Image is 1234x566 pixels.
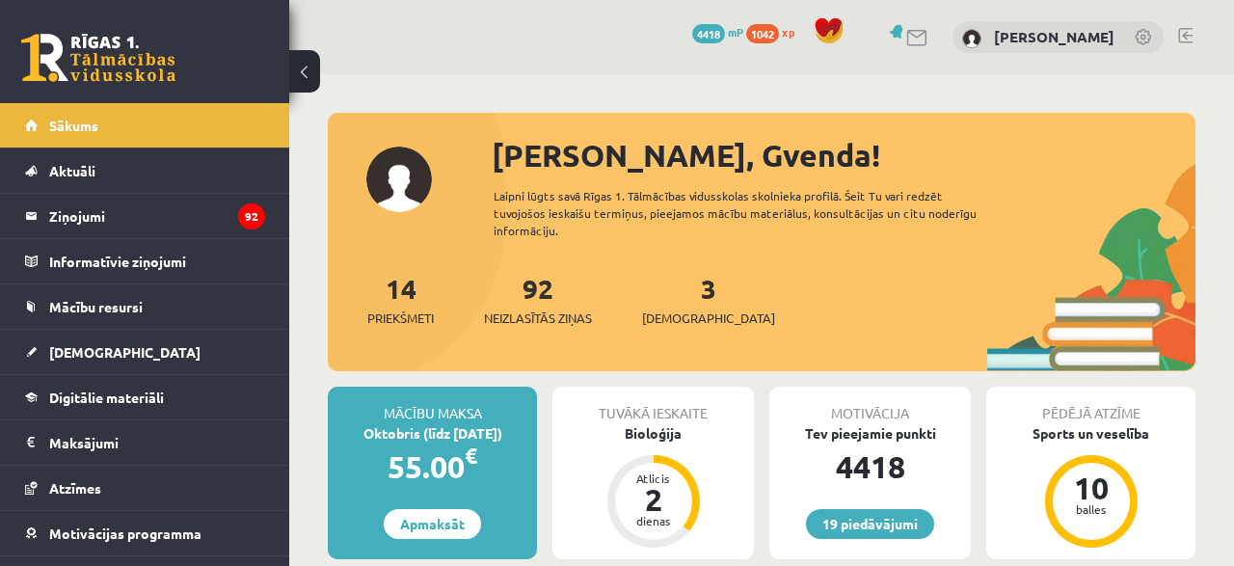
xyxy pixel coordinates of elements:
[484,309,592,328] span: Neizlasītās ziņas
[49,343,201,361] span: [DEMOGRAPHIC_DATA]
[49,239,265,283] legend: Informatīvie ziņojumi
[642,309,775,328] span: [DEMOGRAPHIC_DATA]
[465,442,477,470] span: €
[49,420,265,465] legend: Maksājumi
[49,389,164,406] span: Digitālie materiāli
[782,24,794,40] span: xp
[986,423,1195,551] a: Sports un veselība 10 balles
[552,423,754,551] a: Bioloģija Atlicis 2 dienas
[49,525,201,542] span: Motivācijas programma
[25,148,265,193] a: Aktuāli
[494,187,1014,239] div: Laipni lūgts savā Rīgas 1. Tālmācības vidusskolas skolnieka profilā. Šeit Tu vari redzēt tuvojošo...
[25,511,265,555] a: Motivācijas programma
[552,423,754,444] div: Bioloģija
[769,444,971,490] div: 4418
[806,509,934,539] a: 19 piedāvājumi
[484,271,592,328] a: 92Neizlasītās ziņas
[328,444,537,490] div: 55.00
[367,271,434,328] a: 14Priekšmeti
[25,239,265,283] a: Informatīvie ziņojumi
[986,423,1195,444] div: Sports un veselība
[692,24,743,40] a: 4418 mP
[328,387,537,423] div: Mācību maksa
[552,387,754,423] div: Tuvākā ieskaite
[692,24,725,43] span: 4418
[769,423,971,444] div: Tev pieejamie punkti
[49,479,101,497] span: Atzīmes
[25,194,265,238] a: Ziņojumi92
[1062,472,1120,503] div: 10
[962,29,981,48] img: Gvenda Liepiņa
[49,194,265,238] legend: Ziņojumi
[492,132,1195,178] div: [PERSON_NAME], Gvenda!
[625,472,683,484] div: Atlicis
[49,162,95,179] span: Aktuāli
[49,117,98,134] span: Sākums
[746,24,779,43] span: 1042
[994,27,1114,46] a: [PERSON_NAME]
[367,309,434,328] span: Priekšmeti
[642,271,775,328] a: 3[DEMOGRAPHIC_DATA]
[21,34,175,82] a: Rīgas 1. Tālmācības vidusskola
[746,24,804,40] a: 1042 xp
[384,509,481,539] a: Apmaksāt
[25,420,265,465] a: Maksājumi
[25,466,265,510] a: Atzīmes
[986,387,1195,423] div: Pēdējā atzīme
[769,387,971,423] div: Motivācija
[25,103,265,148] a: Sākums
[728,24,743,40] span: mP
[1062,503,1120,515] div: balles
[328,423,537,444] div: Oktobris (līdz [DATE])
[25,330,265,374] a: [DEMOGRAPHIC_DATA]
[625,515,683,526] div: dienas
[238,203,265,229] i: 92
[25,284,265,329] a: Mācību resursi
[25,375,265,419] a: Digitālie materiāli
[49,298,143,315] span: Mācību resursi
[625,484,683,515] div: 2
